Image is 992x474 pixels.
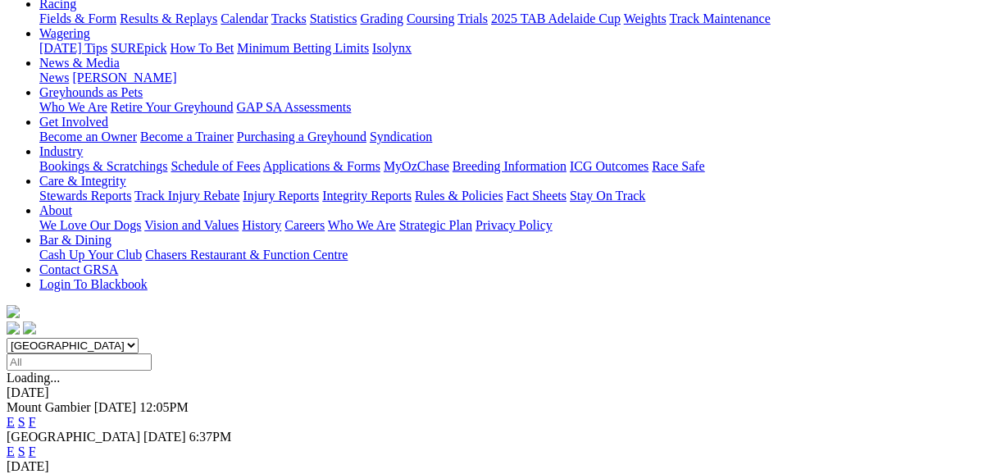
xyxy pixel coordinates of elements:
[457,11,488,25] a: Trials
[94,400,137,414] span: [DATE]
[39,41,107,55] a: [DATE] Tips
[624,11,667,25] a: Weights
[271,11,307,25] a: Tracks
[237,130,366,144] a: Purchasing a Greyhound
[171,159,260,173] a: Schedule of Fees
[39,26,90,40] a: Wagering
[7,305,20,318] img: logo-grsa-white.png
[143,430,186,444] span: [DATE]
[310,11,357,25] a: Statistics
[39,130,137,144] a: Become an Owner
[39,277,148,291] a: Login To Blackbook
[507,189,567,203] a: Fact Sheets
[384,159,449,173] a: MyOzChase
[7,400,91,414] span: Mount Gambier
[39,203,72,217] a: About
[39,71,69,84] a: News
[7,371,60,385] span: Loading...
[39,248,142,262] a: Cash Up Your Club
[134,189,239,203] a: Track Injury Rebate
[7,385,985,400] div: [DATE]
[237,41,369,55] a: Minimum Betting Limits
[328,218,396,232] a: Who We Are
[284,218,325,232] a: Careers
[39,218,141,232] a: We Love Our Dogs
[72,71,176,84] a: [PERSON_NAME]
[322,189,412,203] a: Integrity Reports
[111,100,234,114] a: Retire Your Greyhound
[39,262,118,276] a: Contact GRSA
[570,159,648,173] a: ICG Outcomes
[18,415,25,429] a: S
[39,233,111,247] a: Bar & Dining
[139,400,189,414] span: 12:05PM
[7,321,20,335] img: facebook.svg
[39,218,985,233] div: About
[39,115,108,129] a: Get Involved
[39,11,985,26] div: Racing
[39,189,131,203] a: Stewards Reports
[39,85,143,99] a: Greyhounds as Pets
[39,130,985,144] div: Get Involved
[491,11,621,25] a: 2025 TAB Adelaide Cup
[18,444,25,458] a: S
[370,130,432,144] a: Syndication
[39,100,985,115] div: Greyhounds as Pets
[29,415,36,429] a: F
[453,159,567,173] a: Breeding Information
[39,100,107,114] a: Who We Are
[39,71,985,85] div: News & Media
[7,430,140,444] span: [GEOGRAPHIC_DATA]
[39,159,167,173] a: Bookings & Scratchings
[39,174,126,188] a: Care & Integrity
[237,100,352,114] a: GAP SA Assessments
[144,218,239,232] a: Vision and Values
[39,144,83,158] a: Industry
[7,459,985,474] div: [DATE]
[361,11,403,25] a: Grading
[140,130,234,144] a: Become a Trainer
[476,218,553,232] a: Privacy Policy
[189,430,232,444] span: 6:37PM
[39,189,985,203] div: Care & Integrity
[221,11,268,25] a: Calendar
[570,189,645,203] a: Stay On Track
[39,248,985,262] div: Bar & Dining
[39,11,116,25] a: Fields & Form
[372,41,412,55] a: Isolynx
[652,159,704,173] a: Race Safe
[39,41,985,56] div: Wagering
[407,11,455,25] a: Coursing
[23,321,36,335] img: twitter.svg
[263,159,380,173] a: Applications & Forms
[243,189,319,203] a: Injury Reports
[145,248,348,262] a: Chasers Restaurant & Function Centre
[111,41,166,55] a: SUREpick
[415,189,503,203] a: Rules & Policies
[7,415,15,429] a: E
[242,218,281,232] a: History
[670,11,771,25] a: Track Maintenance
[399,218,472,232] a: Strategic Plan
[120,11,217,25] a: Results & Replays
[39,56,120,70] a: News & Media
[7,353,152,371] input: Select date
[7,444,15,458] a: E
[171,41,234,55] a: How To Bet
[29,444,36,458] a: F
[39,159,985,174] div: Industry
